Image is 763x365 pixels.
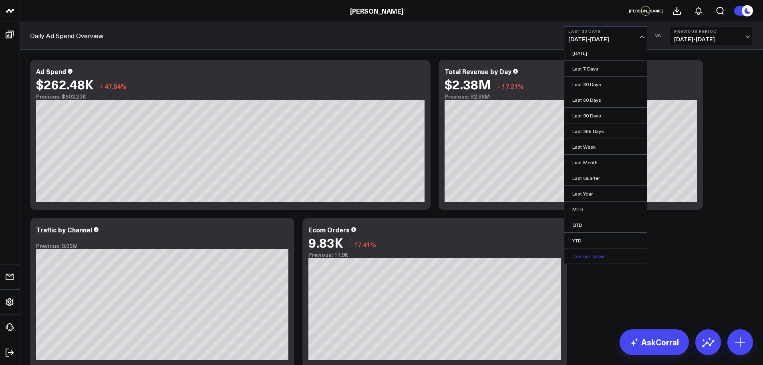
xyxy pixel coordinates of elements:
span: 17.41% [354,240,376,249]
div: Previous: $2.88M [445,93,697,100]
a: Last Month [564,155,647,170]
a: [DATE] [564,45,647,60]
button: + [652,6,662,16]
div: [PERSON_NAME] [641,6,650,16]
b: Previous Period [674,29,749,34]
a: Last 60 Days [564,92,647,107]
a: Last 365 Days [564,123,647,139]
a: YTD [564,233,647,248]
a: Custom Dates [564,248,647,264]
span: 17.21% [502,82,524,91]
a: [PERSON_NAME] [350,6,403,15]
button: Last 30 Days[DATE]-[DATE] [564,26,647,45]
a: Last Quarter [564,170,647,186]
a: MTD [564,202,647,217]
a: QTD [564,217,647,232]
div: $2.38M [445,77,491,91]
b: Last 30 Days [568,29,643,34]
a: Last Week [564,139,647,154]
div: Traffic by Channel [36,225,92,234]
a: Last 90 Days [564,108,647,123]
div: VS [651,33,666,38]
span: ↓ [100,81,103,91]
div: 9.83K [308,235,343,250]
a: Daily Ad Spend Overview [30,31,103,40]
span: [DATE] - [DATE] [568,36,643,42]
span: ↓ [349,239,352,250]
button: Previous Period[DATE]-[DATE] [670,26,753,45]
div: Ecom Orders [308,225,350,234]
div: Previous: 11.9K [308,252,561,258]
div: $262.48K [36,77,94,91]
div: Previous: 9.05M [36,243,288,249]
a: Last 7 Days [564,61,647,76]
a: AskCorral [620,329,689,355]
span: ↓ [497,81,500,91]
div: Ad Spend [36,67,66,76]
span: 47.84% [105,82,127,91]
div: Total Revenue by Day [445,67,511,76]
div: Previous: $503.23K [36,93,425,100]
a: Last Year [564,186,647,201]
span: + [656,8,659,14]
a: Last 30 Days [564,77,647,92]
span: [DATE] - [DATE] [674,36,749,42]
